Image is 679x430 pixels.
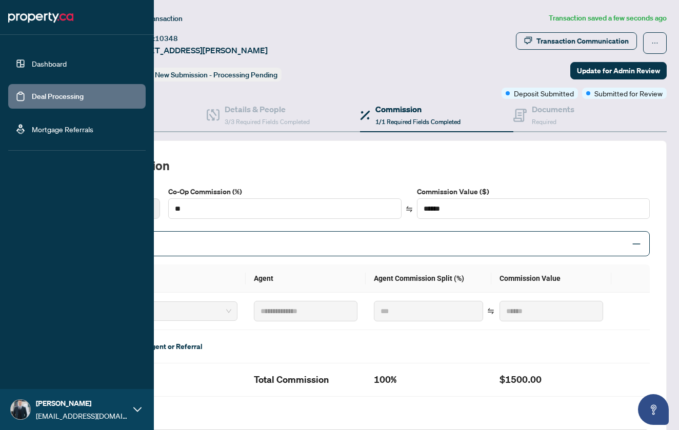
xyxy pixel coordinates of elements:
span: Required [532,118,556,126]
h4: Commission [375,103,461,115]
button: Update for Admin Review [570,62,667,79]
span: 3/3 Required Fields Completed [225,118,310,126]
h2: Total Commission [70,157,650,174]
img: logo [8,9,73,26]
label: Commission Value ($) [417,186,650,197]
span: [PERSON_NAME] [36,398,128,409]
div: Transaction Communication [536,33,629,49]
a: Dashboard [32,59,67,68]
span: Primary [85,303,231,319]
h4: Details & People [225,103,310,115]
span: 1/1 Required Fields Completed [375,118,461,126]
h2: 100% [374,372,483,388]
span: Deposit Submitted [514,88,574,99]
h2: Total Commission [254,372,357,388]
label: Commission Notes [70,417,650,428]
th: Type [70,264,246,293]
span: swap [487,308,494,315]
span: swap [406,206,413,213]
a: Deal Processing [32,92,84,101]
span: New Submission - Processing Pending [155,70,277,79]
th: Commission Value [491,264,611,293]
span: 10348 [155,34,178,43]
button: Open asap [638,394,669,425]
a: Mortgage Referrals [32,125,93,134]
img: Profile Icon [11,400,30,419]
span: View Transaction [128,14,183,23]
span: Update for Admin Review [577,63,660,79]
div: Status: [127,68,282,81]
span: ellipsis [651,39,658,47]
button: Transaction Communication [516,32,637,50]
span: [EMAIL_ADDRESS][DOMAIN_NAME] [36,410,128,421]
h4: Documents [532,103,574,115]
span: [STREET_ADDRESS][PERSON_NAME] [127,44,268,56]
div: Split Commission [70,231,650,256]
span: minus [632,239,641,249]
span: Submitted for Review [594,88,663,99]
label: Co-Op Commission (%) [168,186,402,197]
article: Transaction saved a few seconds ago [549,12,667,24]
h2: $1500.00 [500,372,603,388]
th: Agent [246,264,366,293]
th: Agent Commission Split (%) [366,264,491,293]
